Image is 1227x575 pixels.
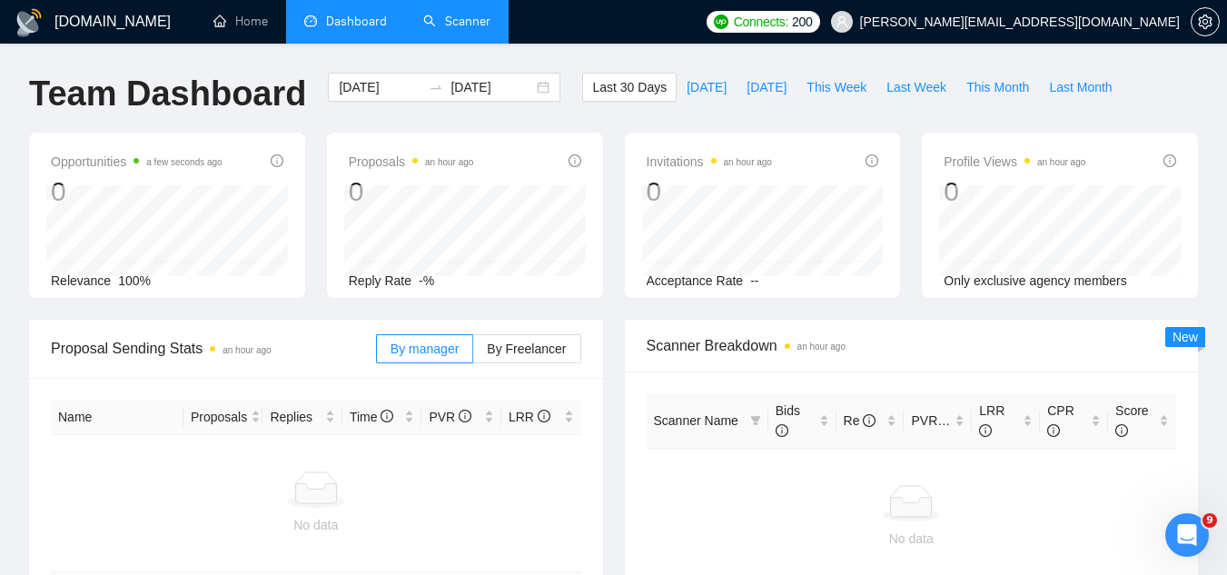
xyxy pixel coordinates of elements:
[797,342,846,352] time: an hour ago
[747,407,765,434] span: filter
[429,410,471,424] span: PVR
[1039,73,1122,102] button: Last Month
[1047,424,1060,437] span: info-circle
[797,73,876,102] button: This Week
[51,337,376,360] span: Proposal Sending Stats
[270,407,322,427] span: Replies
[51,174,223,209] div: 0
[647,273,744,288] span: Acceptance Rate
[58,515,574,535] div: No data
[776,424,788,437] span: info-circle
[349,273,411,288] span: Reply Rate
[1115,403,1149,438] span: Score
[687,77,727,97] span: [DATE]
[1173,330,1198,344] span: New
[450,77,533,97] input: End date
[654,529,1170,549] div: No data
[750,273,758,288] span: --
[979,403,1004,438] span: LRR
[262,400,342,435] th: Replies
[886,77,946,97] span: Last Week
[747,77,787,97] span: [DATE]
[350,410,393,424] span: Time
[51,151,223,173] span: Opportunities
[1047,403,1074,438] span: CPR
[966,77,1029,97] span: This Month
[459,410,471,422] span: info-circle
[647,334,1177,357] span: Scanner Breakdown
[1191,7,1220,36] button: setting
[1165,513,1209,557] iframe: Intercom live chat
[734,12,788,32] span: Connects:
[1049,77,1112,97] span: Last Month
[737,73,797,102] button: [DATE]
[1192,15,1219,29] span: setting
[944,151,1085,173] span: Profile Views
[1037,157,1085,167] time: an hour ago
[425,157,473,167] time: an hour ago
[381,410,393,422] span: info-circle
[792,12,812,32] span: 200
[677,73,737,102] button: [DATE]
[836,15,848,28] span: user
[876,73,956,102] button: Last Week
[750,415,761,426] span: filter
[509,410,550,424] span: LRR
[647,174,772,209] div: 0
[391,342,459,356] span: By manager
[582,73,677,102] button: Last 30 Days
[183,400,263,435] th: Proposals
[191,407,247,427] span: Proposals
[592,77,667,97] span: Last 30 Days
[223,345,271,355] time: an hour ago
[304,15,317,27] span: dashboard
[844,413,876,428] span: Re
[487,342,566,356] span: By Freelancer
[647,151,772,173] span: Invitations
[724,157,772,167] time: an hour ago
[866,154,878,167] span: info-circle
[349,174,474,209] div: 0
[271,154,283,167] span: info-circle
[213,14,268,29] a: homeHome
[956,73,1039,102] button: This Month
[538,410,550,422] span: info-circle
[349,151,474,173] span: Proposals
[654,413,738,428] span: Scanner Name
[776,403,800,438] span: Bids
[423,14,490,29] a: searchScanner
[429,80,443,94] span: to
[51,400,183,435] th: Name
[1191,15,1220,29] a: setting
[911,413,954,428] span: PVR
[1202,513,1217,528] span: 9
[118,273,151,288] span: 100%
[146,157,222,167] time: a few seconds ago
[714,15,728,29] img: upwork-logo.png
[1163,154,1176,167] span: info-circle
[569,154,581,167] span: info-circle
[1115,424,1128,437] span: info-circle
[944,273,1127,288] span: Only exclusive agency members
[15,8,44,37] img: logo
[863,414,876,427] span: info-circle
[979,424,992,437] span: info-circle
[944,174,1085,209] div: 0
[51,273,111,288] span: Relevance
[419,273,434,288] span: -%
[806,77,866,97] span: This Week
[29,73,306,115] h1: Team Dashboard
[339,77,421,97] input: Start date
[429,80,443,94] span: swap-right
[326,14,387,29] span: Dashboard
